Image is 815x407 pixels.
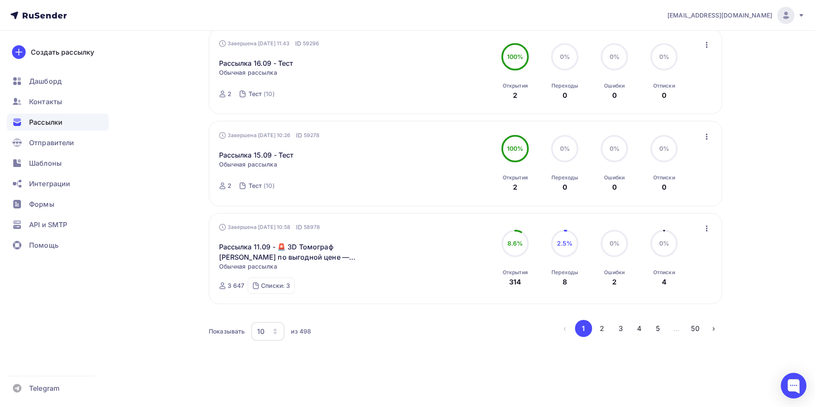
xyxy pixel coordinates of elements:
[29,220,67,230] span: API и SMTP
[593,320,611,337] button: Go to page 2
[249,182,262,190] div: Тест
[659,53,669,60] span: 0%
[563,277,567,287] div: 8
[303,39,320,48] span: 59296
[612,277,616,287] div: 2
[261,281,290,290] div: Списки: 3
[296,131,302,140] span: ID
[7,196,109,213] a: Формы
[219,150,294,160] a: Рассылка 15.09 - Тест
[29,240,59,250] span: Помощь
[575,320,592,337] button: Go to page 1
[659,145,669,152] span: 0%
[705,320,722,337] button: Go to next page
[7,73,109,90] a: Дашборд
[610,53,619,60] span: 0%
[513,90,517,100] div: 2
[304,131,320,140] span: 59278
[563,182,567,192] div: 0
[631,320,648,337] button: Go to page 4
[649,320,667,337] button: Go to page 5
[7,114,109,131] a: Рассылки
[604,269,625,276] div: Ошибки
[612,90,617,100] div: 0
[228,182,231,190] div: 2
[610,240,619,247] span: 0%
[7,134,109,151] a: Отправители
[557,240,573,247] span: 2.5%
[659,240,669,247] span: 0%
[264,182,275,190] div: (10)
[219,131,320,140] div: Завершена [DATE] 10:26
[507,145,524,152] span: 100%
[29,158,62,168] span: Шаблоны
[219,68,277,77] span: Обычная рассылка
[503,269,528,276] div: Открытия
[29,76,62,86] span: Дашборд
[503,174,528,181] div: Открытия
[228,90,231,98] div: 2
[556,320,722,337] ul: Pagination
[560,145,570,152] span: 0%
[219,223,320,231] div: Завершена [DATE] 10:58
[29,199,54,209] span: Формы
[513,182,517,192] div: 2
[296,223,302,231] span: ID
[29,179,70,189] span: Интеграции
[610,145,619,152] span: 0%
[31,47,94,57] div: Создать рассылку
[295,39,301,48] span: ID
[612,182,617,192] div: 0
[604,174,625,181] div: Ошибки
[228,281,245,290] div: 3 647
[653,82,675,89] div: Отписки
[563,90,567,100] div: 0
[507,53,524,60] span: 100%
[7,93,109,110] a: Контакты
[667,11,772,20] span: [EMAIL_ADDRESS][DOMAIN_NAME]
[687,320,704,337] button: Go to page 50
[29,383,59,393] span: Telegram
[304,223,320,231] span: 58978
[219,58,293,68] a: Рассылка 16.09 - Тест
[653,269,675,276] div: Отписки
[29,117,62,127] span: Рассылки
[29,138,74,148] span: Отправители
[219,160,277,169] span: Обычная рассылка
[251,322,285,341] button: 10
[509,277,521,287] div: 314
[551,82,578,89] div: Переходы
[662,90,667,100] div: 0
[219,39,320,48] div: Завершена [DATE] 11:43
[249,90,262,98] div: Тест
[551,269,578,276] div: Переходы
[248,179,276,193] a: Тест (10)
[560,53,570,60] span: 0%
[503,82,528,89] div: Открытия
[507,240,523,247] span: 8.6%
[29,97,62,107] span: Контакты
[248,87,276,101] a: Тест (10)
[662,277,667,287] div: 4
[662,182,667,192] div: 0
[291,327,311,336] div: из 498
[219,242,366,262] a: Рассылка 11.09 - 🚨 3D Томограф [PERSON_NAME] по выгодной цене — ограниченное предложение
[264,90,275,98] div: (10)
[667,7,805,24] a: [EMAIL_ADDRESS][DOMAIN_NAME]
[653,174,675,181] div: Отписки
[551,174,578,181] div: Переходы
[257,326,264,337] div: 10
[7,155,109,172] a: Шаблоны
[219,262,277,271] span: Обычная рассылка
[604,82,625,89] div: Ошибки
[209,327,245,336] div: Показывать
[612,320,629,337] button: Go to page 3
